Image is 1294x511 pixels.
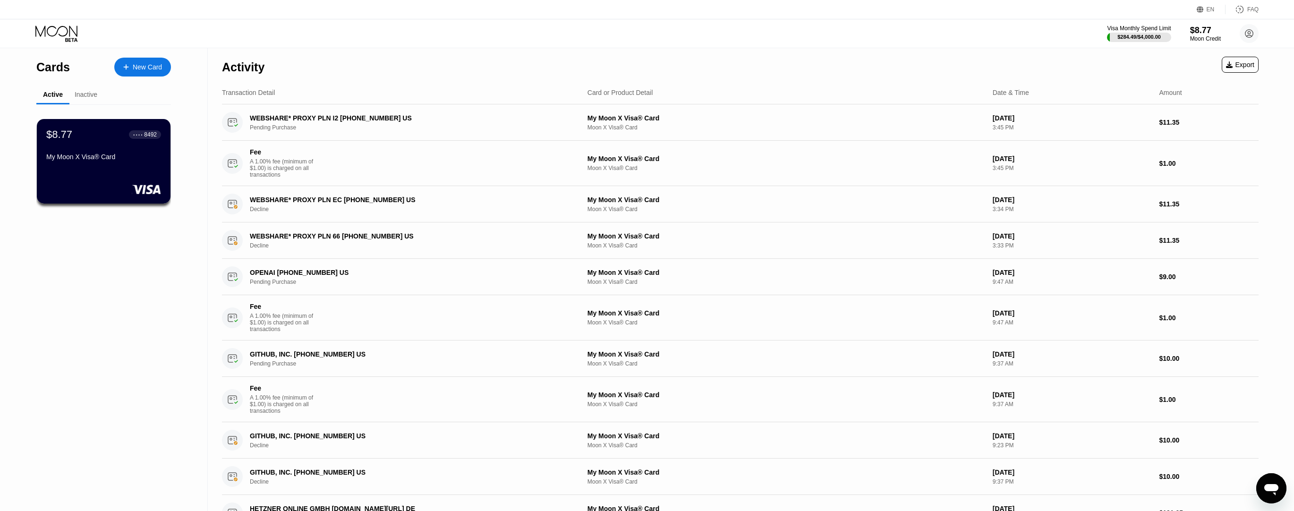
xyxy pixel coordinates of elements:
[1159,396,1259,403] div: $1.00
[1226,61,1254,68] div: Export
[587,350,985,358] div: My Moon X Visa® Card
[46,153,161,161] div: My Moon X Visa® Card
[587,242,985,249] div: Moon X Visa® Card
[250,158,321,178] div: A 1.00% fee (minimum of $1.00) is charged on all transactions
[993,442,1152,449] div: 9:23 PM
[993,155,1152,162] div: [DATE]
[250,148,316,156] div: Fee
[250,360,572,367] div: Pending Purchase
[1159,200,1259,208] div: $11.35
[993,114,1152,122] div: [DATE]
[1159,473,1259,480] div: $10.00
[1207,6,1215,13] div: EN
[993,432,1152,440] div: [DATE]
[36,60,70,74] div: Cards
[587,319,985,326] div: Moon X Visa® Card
[587,165,985,171] div: Moon X Visa® Card
[993,468,1152,476] div: [DATE]
[144,131,157,138] div: 8492
[133,63,162,71] div: New Card
[250,313,321,332] div: A 1.00% fee (minimum of $1.00) is charged on all transactions
[222,422,1259,459] div: GITHUB, INC. [PHONE_NUMBER] USDeclineMy Moon X Visa® CardMoon X Visa® Card[DATE]9:23 PM$10.00
[587,360,985,367] div: Moon X Visa® Card
[1107,25,1171,32] div: Visa Monthly Spend Limit
[1159,237,1259,244] div: $11.35
[250,478,572,485] div: Decline
[1190,35,1221,42] div: Moon Credit
[587,155,985,162] div: My Moon X Visa® Card
[587,391,985,399] div: My Moon X Visa® Card
[1190,26,1221,35] div: $8.77
[587,442,985,449] div: Moon X Visa® Card
[250,442,572,449] div: Decline
[587,89,653,96] div: Card or Product Detail
[1247,6,1259,13] div: FAQ
[75,91,97,98] div: Inactive
[222,104,1259,141] div: WEBSHARE* PROXY PLN I2 [PHONE_NUMBER] USPending PurchaseMy Moon X Visa® CardMoon X Visa® Card[DAT...
[1159,160,1259,167] div: $1.00
[222,222,1259,259] div: WEBSHARE* PROXY PLN 66 [PHONE_NUMBER] USDeclineMy Moon X Visa® CardMoon X Visa® Card[DATE]3:33 PM...
[1117,34,1161,40] div: $284.49 / $4,000.00
[250,279,572,285] div: Pending Purchase
[587,232,985,240] div: My Moon X Visa® Card
[43,91,63,98] div: Active
[993,391,1152,399] div: [DATE]
[222,60,264,74] div: Activity
[993,309,1152,317] div: [DATE]
[1159,436,1259,444] div: $10.00
[250,432,549,440] div: GITHUB, INC. [PHONE_NUMBER] US
[993,478,1152,485] div: 9:37 PM
[1159,89,1182,96] div: Amount
[587,269,985,276] div: My Moon X Visa® Card
[250,124,572,131] div: Pending Purchase
[250,394,321,414] div: A 1.00% fee (minimum of $1.00) is charged on all transactions
[587,432,985,440] div: My Moon X Visa® Card
[993,360,1152,367] div: 9:37 AM
[993,401,1152,408] div: 9:37 AM
[222,377,1259,422] div: FeeA 1.00% fee (minimum of $1.00) is charged on all transactionsMy Moon X Visa® CardMoon X Visa® ...
[37,119,170,204] div: $8.77● ● ● ●8492My Moon X Visa® Card
[587,279,985,285] div: Moon X Visa® Card
[250,350,549,358] div: GITHUB, INC. [PHONE_NUMBER] US
[250,232,549,240] div: WEBSHARE* PROXY PLN 66 [PHONE_NUMBER] US
[587,124,985,131] div: Moon X Visa® Card
[587,309,985,317] div: My Moon X Visa® Card
[587,196,985,204] div: My Moon X Visa® Card
[250,303,316,310] div: Fee
[114,58,171,77] div: New Card
[1197,5,1226,14] div: EN
[222,259,1259,295] div: OPENAI [PHONE_NUMBER] USPending PurchaseMy Moon X Visa® CardMoon X Visa® Card[DATE]9:47 AM$9.00
[993,89,1029,96] div: Date & Time
[250,196,549,204] div: WEBSHARE* PROXY PLN EC [PHONE_NUMBER] US
[133,133,143,136] div: ● ● ● ●
[1159,355,1259,362] div: $10.00
[250,384,316,392] div: Fee
[250,269,549,276] div: OPENAI [PHONE_NUMBER] US
[993,196,1152,204] div: [DATE]
[993,242,1152,249] div: 3:33 PM
[587,206,985,213] div: Moon X Visa® Card
[1256,473,1286,503] iframe: Button to launch messaging window
[1159,273,1259,281] div: $9.00
[250,468,549,476] div: GITHUB, INC. [PHONE_NUMBER] US
[993,279,1152,285] div: 9:47 AM
[250,206,572,213] div: Decline
[1226,5,1259,14] div: FAQ
[1159,314,1259,322] div: $1.00
[1159,119,1259,126] div: $11.35
[993,206,1152,213] div: 3:34 PM
[222,89,275,96] div: Transaction Detail
[993,319,1152,326] div: 9:47 AM
[587,114,985,122] div: My Moon X Visa® Card
[1222,57,1259,73] div: Export
[250,114,549,122] div: WEBSHARE* PROXY PLN I2 [PHONE_NUMBER] US
[993,269,1152,276] div: [DATE]
[993,124,1152,131] div: 3:45 PM
[222,341,1259,377] div: GITHUB, INC. [PHONE_NUMBER] USPending PurchaseMy Moon X Visa® CardMoon X Visa® Card[DATE]9:37 AM$...
[222,186,1259,222] div: WEBSHARE* PROXY PLN EC [PHONE_NUMBER] USDeclineMy Moon X Visa® CardMoon X Visa® Card[DATE]3:34 PM...
[1190,26,1221,42] div: $8.77Moon Credit
[222,295,1259,341] div: FeeA 1.00% fee (minimum of $1.00) is charged on all transactionsMy Moon X Visa® CardMoon X Visa® ...
[1107,25,1171,42] div: Visa Monthly Spend Limit$284.49/$4,000.00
